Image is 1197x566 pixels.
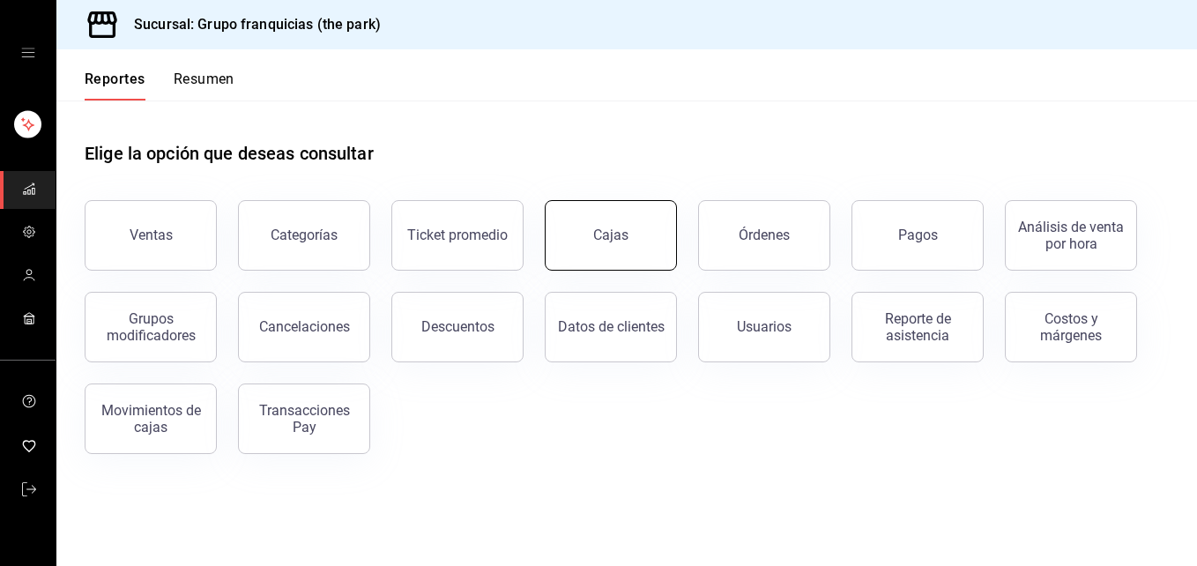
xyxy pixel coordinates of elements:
[739,227,790,243] div: Órdenes
[96,310,205,344] div: Grupos modificadores
[85,71,234,101] div: navigation tabs
[545,292,677,362] button: Datos de clientes
[130,227,173,243] div: Ventas
[851,292,984,362] button: Reporte de asistencia
[863,310,972,344] div: Reporte de asistencia
[1005,200,1137,271] button: Análisis de venta por hora
[238,292,370,362] button: Cancelaciones
[85,140,374,167] h1: Elige la opción que deseas consultar
[85,292,217,362] button: Grupos modificadores
[698,200,830,271] button: Órdenes
[545,200,677,271] a: Cajas
[259,318,350,335] div: Cancelaciones
[85,200,217,271] button: Ventas
[558,318,665,335] div: Datos de clientes
[1016,219,1126,252] div: Análisis de venta por hora
[421,318,494,335] div: Descuentos
[391,292,524,362] button: Descuentos
[85,384,217,454] button: Movimientos de cajas
[698,292,830,362] button: Usuarios
[238,200,370,271] button: Categorías
[593,225,629,246] div: Cajas
[249,402,359,436] div: Transacciones Pay
[85,71,145,101] button: Reportes
[391,200,524,271] button: Ticket promedio
[1016,310,1126,344] div: Costos y márgenes
[21,46,35,60] button: open drawer
[1005,292,1137,362] button: Costos y márgenes
[851,200,984,271] button: Pagos
[737,318,792,335] div: Usuarios
[271,227,338,243] div: Categorías
[407,227,508,243] div: Ticket promedio
[174,71,234,101] button: Resumen
[238,384,370,454] button: Transacciones Pay
[898,227,938,243] div: Pagos
[96,402,205,436] div: Movimientos de cajas
[120,14,381,35] h3: Sucursal: Grupo franquicias (the park)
